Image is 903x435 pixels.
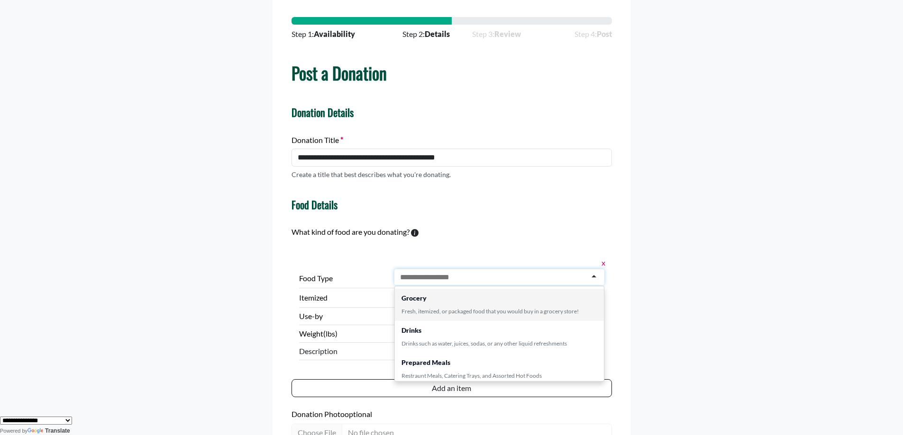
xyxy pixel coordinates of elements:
[292,379,612,397] button: Add an item
[494,29,521,38] strong: Review
[292,134,343,146] label: Donation Title
[401,307,597,316] div: Fresh, itemized, or packaged food that you would buy in a grocery store!
[401,293,597,303] div: Grocery
[27,428,45,435] img: Google Translate
[27,427,70,434] a: Translate
[299,311,391,322] label: Use-by
[411,229,419,237] svg: To calculate environmental impacts, we follow the Food Loss + Waste Protocol
[575,28,612,40] span: Step 4:
[292,226,410,238] label: What kind of food are you donating?
[402,28,450,40] span: Step 2:
[401,326,597,335] div: Drinks
[323,329,337,338] span: (lbs)
[292,28,355,40] span: Step 1:
[299,292,391,303] label: Itemized
[425,29,450,38] strong: Details
[299,273,391,284] label: Food Type
[597,29,612,38] strong: Post
[292,198,337,211] h4: Food Details
[292,106,612,118] h4: Donation Details
[292,169,451,179] p: Create a title that best describes what you're donating.
[292,408,612,420] label: Donation Photo
[292,62,612,83] h1: Post a Donation
[401,371,597,381] div: Restraunt Meals, Catering Trays, and Assorted Hot Foods
[401,358,597,367] div: Prepared Meals
[299,328,391,339] label: Weight
[314,29,355,38] strong: Availability
[599,257,604,269] button: x
[472,28,552,40] span: Step 3:
[345,409,372,418] span: optional
[299,346,391,357] span: Description
[401,339,597,348] div: Drinks such as water, juices, sodas, or any other liquid refreshments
